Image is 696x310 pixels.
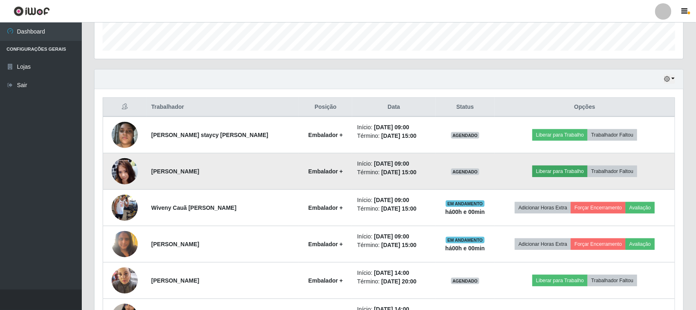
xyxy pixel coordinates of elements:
strong: [PERSON_NAME] staycy [PERSON_NAME] [151,132,268,138]
time: [DATE] 14:00 [374,270,409,276]
time: [DATE] 09:00 [374,197,409,203]
button: Adicionar Horas Extra [515,238,571,250]
button: Avaliação [626,238,655,250]
button: Avaliação [626,202,655,213]
li: Término: [357,241,431,249]
li: Início: [357,159,431,168]
button: Liberar para Trabalho [532,129,588,141]
th: Data [352,98,436,117]
span: AGENDADO [451,168,480,175]
li: Início: [357,232,431,241]
strong: [PERSON_NAME] [151,241,199,247]
button: Forçar Encerramento [571,238,626,250]
strong: Embalador + [308,204,343,211]
button: Forçar Encerramento [571,202,626,213]
strong: [PERSON_NAME] [151,168,199,175]
th: Posição [299,98,352,117]
strong: há 00 h e 00 min [445,209,485,215]
time: [DATE] 15:00 [382,133,417,139]
span: AGENDADO [451,278,480,284]
time: [DATE] 15:00 [382,242,417,248]
span: EM ANDAMENTO [446,200,485,207]
th: Status [436,98,495,117]
button: Trabalhador Faltou [588,129,637,141]
button: Trabalhador Faltou [588,166,637,177]
th: Trabalhador [146,98,299,117]
img: CoreUI Logo [13,6,50,16]
span: AGENDADO [451,132,480,139]
img: 1755099981522.jpeg [112,142,138,200]
li: Término: [357,168,431,177]
img: 1755554468371.jpeg [112,184,138,231]
img: 1754691931350.jpeg [112,117,138,152]
img: 1755699349623.jpeg [112,227,138,261]
th: Opções [495,98,675,117]
time: [DATE] 09:00 [374,124,409,130]
time: [DATE] 09:00 [374,160,409,167]
time: [DATE] 15:00 [382,205,417,212]
strong: Embalador + [308,132,343,138]
button: Liberar para Trabalho [532,166,588,177]
time: [DATE] 15:00 [382,169,417,175]
strong: Wiveny Cauã [PERSON_NAME] [151,204,236,211]
time: [DATE] 20:00 [382,278,417,285]
strong: Embalador + [308,277,343,284]
li: Término: [357,277,431,286]
strong: [PERSON_NAME] [151,277,199,284]
img: 1752796864999.jpeg [112,263,138,298]
button: Trabalhador Faltou [588,275,637,286]
button: Liberar para Trabalho [532,275,588,286]
strong: há 00 h e 00 min [445,245,485,252]
li: Término: [357,204,431,213]
time: [DATE] 09:00 [374,233,409,240]
strong: Embalador + [308,241,343,247]
li: Início: [357,269,431,277]
button: Adicionar Horas Extra [515,202,571,213]
span: EM ANDAMENTO [446,237,485,243]
li: Início: [357,196,431,204]
li: Início: [357,123,431,132]
strong: Embalador + [308,168,343,175]
li: Término: [357,132,431,140]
